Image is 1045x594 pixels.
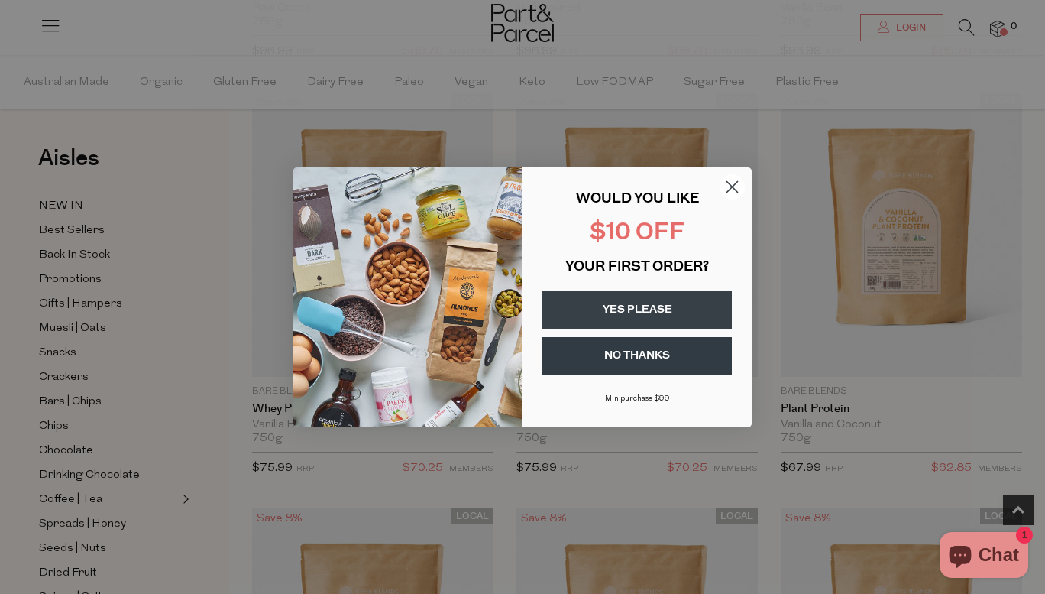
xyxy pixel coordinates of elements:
inbox-online-store-chat: Shopify online store chat [935,532,1033,582]
button: NO THANKS [542,337,732,375]
span: WOULD YOU LIKE [576,193,699,206]
img: 43fba0fb-7538-40bc-babb-ffb1a4d097bc.jpeg [293,167,522,427]
button: Close dialog [719,174,746,200]
button: YES PLEASE [542,291,732,329]
span: $10 OFF [590,222,684,245]
span: Min purchase $99 [605,394,670,403]
span: YOUR FIRST ORDER? [565,261,709,274]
